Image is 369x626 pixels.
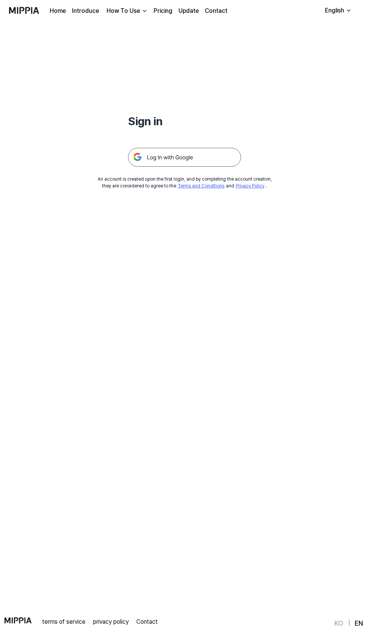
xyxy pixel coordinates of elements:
div: How To Use [105,6,142,15]
a: Pricing [154,6,172,15]
h1: Sign in [128,113,241,130]
button: English [319,3,356,18]
a: Contact [205,6,227,15]
a: Introduce [72,6,99,15]
a: Home [50,6,66,15]
div: An account is created upon the first login, and by completing the account creation, they are cons... [98,176,272,189]
img: down [142,8,148,14]
button: How To Use [105,6,148,15]
div: English [323,6,346,15]
a: Terms and Conditions [178,183,224,189]
a: Update [178,6,199,15]
img: logo [5,617,32,623]
img: 구글 로그인 버튼 [128,148,241,167]
a: Privacy Policy [236,183,264,189]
